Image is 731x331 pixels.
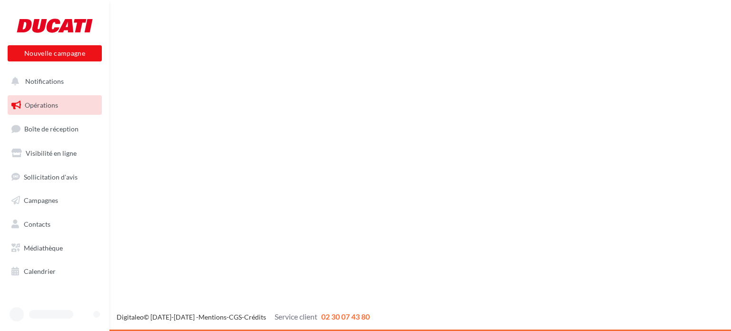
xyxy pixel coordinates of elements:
[6,167,104,187] a: Sollicitation d'avis
[24,244,63,252] span: Médiathèque
[321,312,370,321] span: 02 30 07 43 80
[198,313,227,321] a: Mentions
[6,143,104,163] a: Visibilité en ligne
[25,77,64,85] span: Notifications
[24,220,50,228] span: Contacts
[25,101,58,109] span: Opérations
[6,261,104,281] a: Calendrier
[24,196,58,204] span: Campagnes
[6,95,104,115] a: Opérations
[229,313,242,321] a: CGS
[26,149,77,157] span: Visibilité en ligne
[244,313,266,321] a: Crédits
[8,45,102,61] button: Nouvelle campagne
[6,71,100,91] button: Notifications
[117,313,144,321] a: Digitaleo
[117,313,370,321] span: © [DATE]-[DATE] - - -
[275,312,317,321] span: Service client
[24,172,78,181] span: Sollicitation d'avis
[6,238,104,258] a: Médiathèque
[24,267,56,275] span: Calendrier
[6,191,104,211] a: Campagnes
[6,214,104,234] a: Contacts
[24,125,79,133] span: Boîte de réception
[6,119,104,139] a: Boîte de réception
